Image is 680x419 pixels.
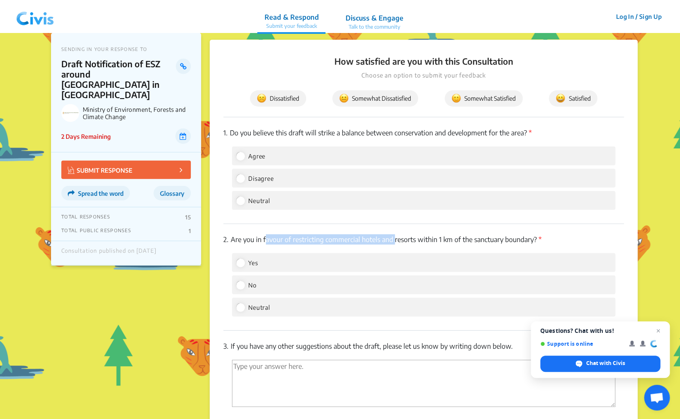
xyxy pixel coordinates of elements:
[236,152,244,160] input: Agree
[556,94,565,103] img: satisfied.svg
[549,90,597,107] button: Satisfied
[160,190,184,197] span: Glossary
[223,234,624,245] p: Are you in favour of restricting commercial hotels and resorts within 1 km of the sanctuary bound...
[61,186,130,201] button: Spread the word
[451,94,461,103] img: somewhat_satisfied.svg
[61,248,156,259] div: Consultation published on [DATE]
[339,94,411,103] span: Somewhat Dissatisfied
[61,214,110,221] p: TOTAL RESPONSES
[586,359,625,367] span: Chat with Civis
[540,327,660,334] span: Questions? Chat with us!
[556,94,590,103] span: Satisfied
[61,132,111,141] p: 2 Days Remaining
[540,341,623,347] span: Support is online
[61,227,131,234] p: TOTAL PUBLIC RESPONSES
[83,106,191,120] p: Ministry of Environment, Forests and Climate Change
[248,304,270,311] span: Neutral
[250,90,306,107] button: Dissatisfied
[61,104,79,122] img: Ministry of Environment, Forests and Climate Change logo
[185,214,191,221] p: 15
[257,94,299,103] span: Dissatisfied
[68,167,75,174] img: Vector.jpg
[248,153,265,160] span: Agree
[61,59,176,100] p: Draft Notification of ESZ around [GEOGRAPHIC_DATA] in [GEOGRAPHIC_DATA]
[236,303,244,311] input: Neutral
[223,341,624,351] p: If you have any other suggestions about the draft, please let us know by writing down below.
[236,174,244,182] input: Disagree
[78,190,123,197] span: Spread the word
[248,175,274,182] span: Disagree
[345,13,403,23] p: Discuss & Engage
[248,259,258,266] span: Yes
[264,12,319,22] p: Read & Respond
[445,90,523,107] button: Somewhat Satisfied
[332,90,418,107] button: Somewhat Dissatisfied
[232,360,615,407] textarea: 'Type your answer here.' | translate
[223,342,229,350] span: 3.
[13,4,57,30] img: navlogo.png
[61,46,191,52] p: SENDING IN YOUR RESPONSE TO
[345,23,403,31] p: Talk to the community
[61,161,191,179] button: SUBMIT RESPONSE
[264,22,319,30] p: Submit your feedback
[223,129,228,137] span: 1.
[451,94,516,103] span: Somewhat Satisfied
[339,94,349,103] img: somewhat_dissatisfied.svg
[223,128,624,138] p: Do you believe this draft will strike a balance between conservation and development for the area?
[248,197,270,204] span: Neutral
[188,227,190,234] p: 1
[248,281,257,289] span: No
[610,10,667,23] button: Log In / Sign Up
[236,259,244,266] input: Yes
[644,385,670,410] a: Open chat
[257,94,266,103] img: dissatisfied.svg
[223,55,624,67] p: How satisfied are you with this Consultation
[223,71,624,80] p: Choose an option to submit your feedback
[236,197,244,204] input: Neutral
[236,281,244,289] input: No
[153,186,191,201] button: Glossary
[68,165,132,175] p: SUBMIT RESPONSE
[223,235,229,244] span: 2.
[540,356,660,372] span: Chat with Civis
